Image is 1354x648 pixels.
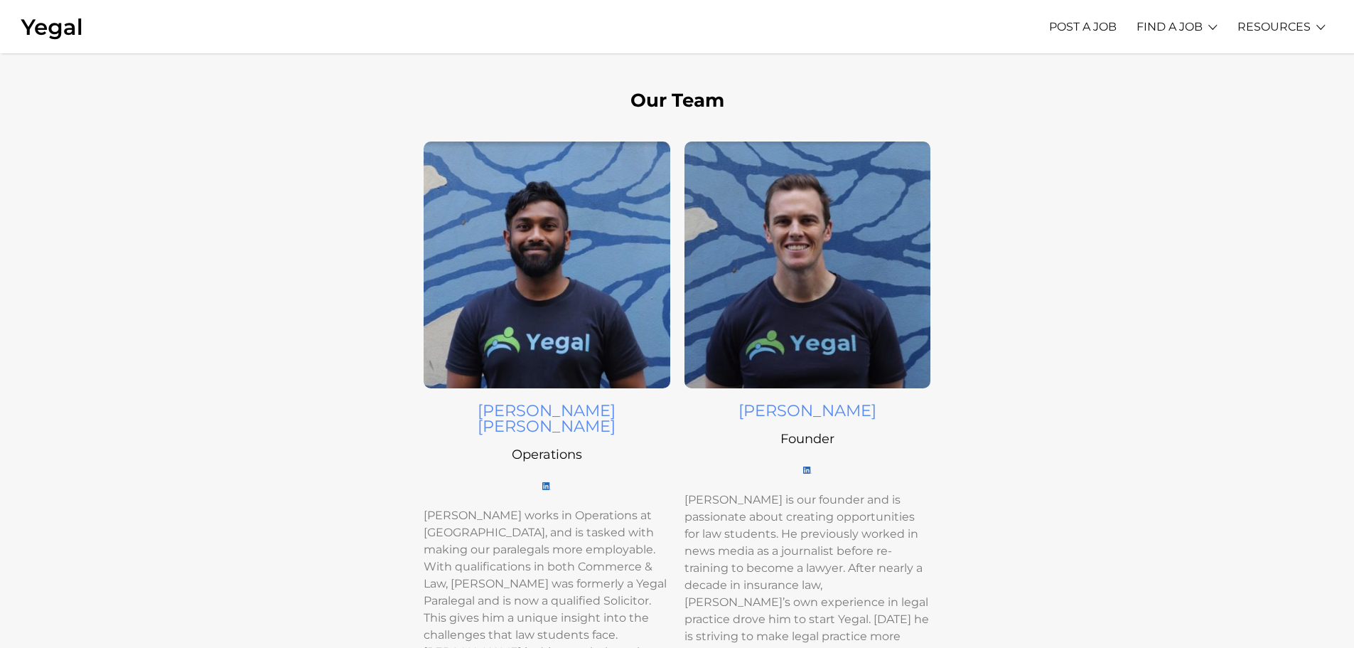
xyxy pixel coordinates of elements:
h2: Our Team [286,91,1068,110]
h4: [PERSON_NAME] [684,403,931,418]
img: LI-In-Bug [803,467,812,474]
h4: [PERSON_NAME] [PERSON_NAME] [424,403,670,435]
a: POST A JOB [1049,7,1117,46]
a: FIND A JOB [1137,7,1203,46]
h5: Operations [424,448,670,461]
img: LI-In-Bug [542,482,551,489]
h5: Founder [684,432,931,445]
img: Swaroop profile [424,142,670,388]
a: RESOURCES [1237,7,1311,46]
img: Michael Profile [684,142,931,388]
